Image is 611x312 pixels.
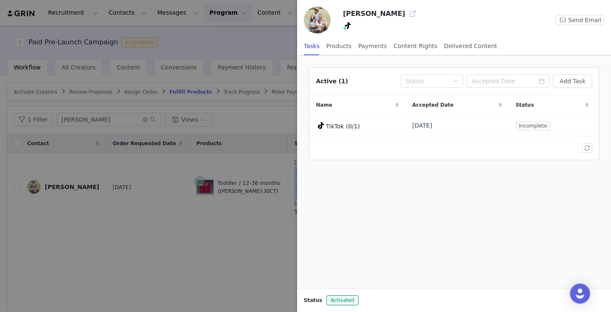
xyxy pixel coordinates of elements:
[516,121,550,130] span: Incomplete
[556,15,604,25] button: Send Email
[326,37,352,56] div: Products
[304,37,320,56] div: Tasks
[316,77,348,86] div: Active (1)
[358,37,387,56] div: Payments
[516,101,534,109] span: Status
[453,79,458,84] i: icon: down
[412,101,454,109] span: Accepted Date
[394,37,437,56] div: Content Rights
[326,295,359,305] span: Activated
[467,74,549,88] input: Accepted Date
[316,101,332,109] span: Name
[570,284,590,304] div: Open Intercom Messenger
[539,78,544,84] i: icon: calendar
[444,37,497,56] div: Delivered Content
[304,297,322,304] span: Status
[304,7,331,33] img: f437c84e-caaf-458e-845d-69dae4263868.jpg
[412,121,432,130] span: [DATE]
[309,67,599,160] article: Active
[343,9,405,19] h3: [PERSON_NAME]
[326,123,360,130] span: TikTok (0/1)
[406,77,449,85] div: Status
[553,74,592,88] button: Add Task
